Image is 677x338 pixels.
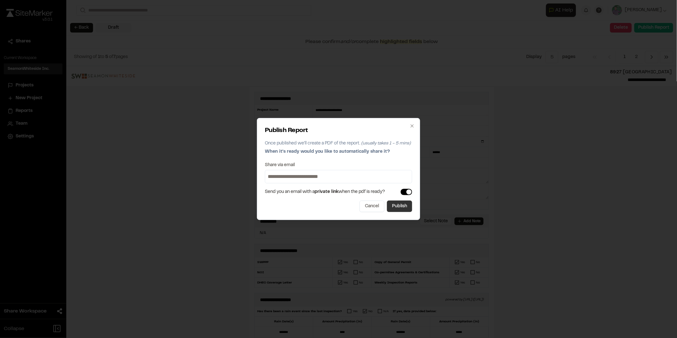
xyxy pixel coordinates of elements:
[265,163,295,167] label: Share via email
[387,201,412,212] button: Publish
[265,126,412,136] h2: Publish Report
[265,140,412,147] p: Once published we'll create a PDF of the report.
[265,150,390,154] span: When it's ready would you like to automatically share it?
[361,142,411,145] span: (usually takes 1 - 5 mins)
[265,188,385,195] span: Send you an email with a when the pdf is ready?
[315,190,338,194] span: private link
[360,201,384,212] button: Cancel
